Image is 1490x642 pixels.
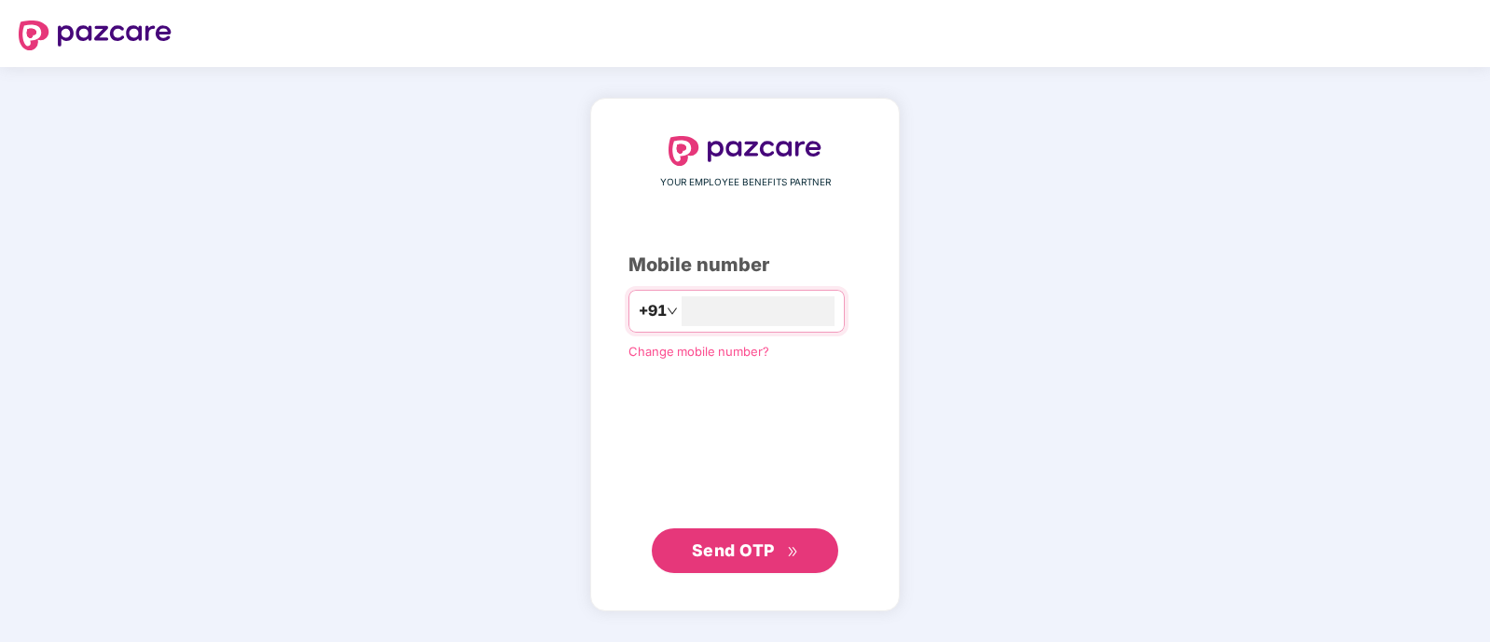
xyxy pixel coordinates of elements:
[667,306,678,317] span: down
[652,528,838,573] button: Send OTPdouble-right
[669,136,821,166] img: logo
[639,299,667,322] span: +91
[660,175,831,190] span: YOUR EMPLOYEE BENEFITS PARTNER
[692,540,775,560] span: Send OTP
[19,20,172,50] img: logo
[628,251,862,280] div: Mobile number
[787,546,799,558] span: double-right
[628,344,769,359] a: Change mobile number?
